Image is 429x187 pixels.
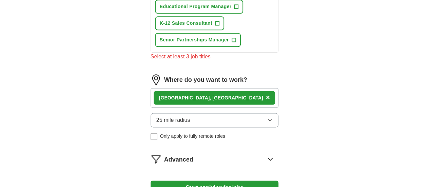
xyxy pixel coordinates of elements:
[156,116,190,124] span: 25 mile radius
[155,16,224,30] button: K-12 Sales Consultant
[164,75,247,85] label: Where do you want to work?
[151,153,161,164] img: filter
[151,74,161,85] img: location.png
[151,53,279,61] div: Select at least 3 job titles
[266,93,270,103] button: ×
[160,20,212,27] span: K-12 Sales Consultant
[164,155,193,164] span: Advanced
[266,94,270,101] span: ×
[160,3,232,10] span: Educational Program Manager
[155,33,241,47] button: Senior Partnerships Manager
[151,133,157,140] input: Only apply to fully remote roles
[151,113,279,127] button: 25 mile radius
[159,94,263,101] div: , [GEOGRAPHIC_DATA]
[159,95,210,100] strong: [GEOGRAPHIC_DATA]
[160,133,225,140] span: Only apply to fully remote roles
[160,36,229,43] span: Senior Partnerships Manager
